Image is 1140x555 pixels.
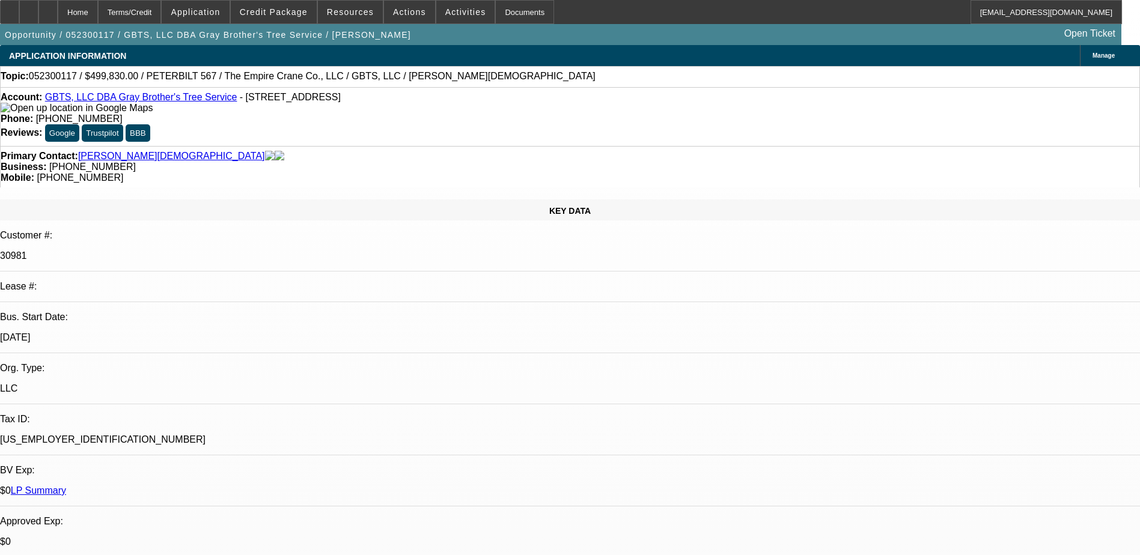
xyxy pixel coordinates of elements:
a: LP Summary [11,485,66,496]
span: APPLICATION INFORMATION [9,51,126,61]
a: GBTS, LLC DBA Gray Brother's Tree Service [45,92,237,102]
span: Manage [1093,52,1115,59]
span: Credit Package [240,7,308,17]
strong: Topic: [1,71,29,82]
span: [PHONE_NUMBER] [36,114,123,124]
img: linkedin-icon.png [275,151,284,162]
a: Open Ticket [1059,23,1120,44]
button: BBB [126,124,150,142]
button: Credit Package [231,1,317,23]
button: Resources [318,1,383,23]
span: Activities [445,7,486,17]
span: Application [171,7,220,17]
span: 052300117 / $499,830.00 / PETERBILT 567 / The Empire Crane Co., LLC / GBTS, LLC / [PERSON_NAME][D... [29,71,596,82]
span: Opportunity / 052300117 / GBTS, LLC DBA Gray Brother's Tree Service / [PERSON_NAME] [5,30,411,40]
button: Google [45,124,79,142]
span: - [STREET_ADDRESS] [240,92,341,102]
img: facebook-icon.png [265,151,275,162]
button: Activities [436,1,495,23]
button: Actions [384,1,435,23]
button: Application [162,1,229,23]
strong: Business: [1,162,46,172]
a: [PERSON_NAME][DEMOGRAPHIC_DATA] [78,151,265,162]
img: Open up location in Google Maps [1,103,153,114]
strong: Mobile: [1,172,34,183]
strong: Reviews: [1,127,42,138]
span: Actions [393,7,426,17]
span: KEY DATA [549,206,591,216]
button: Trustpilot [82,124,123,142]
span: Resources [327,7,374,17]
span: [PHONE_NUMBER] [49,162,136,172]
strong: Primary Contact: [1,151,78,162]
a: View Google Maps [1,103,153,113]
strong: Phone: [1,114,33,124]
strong: Account: [1,92,42,102]
span: [PHONE_NUMBER] [37,172,123,183]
